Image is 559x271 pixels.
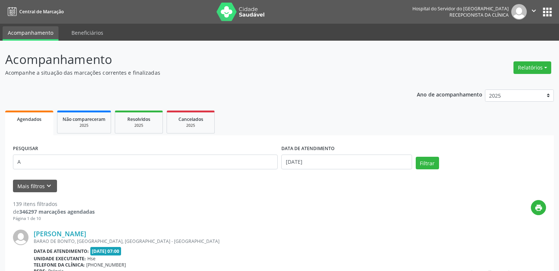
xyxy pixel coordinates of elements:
button: apps [541,6,554,18]
span: Agendados [17,116,41,122]
button: print [531,200,546,215]
span: Hse [87,255,96,262]
a: Central de Marcação [5,6,64,18]
p: Ano de acompanhamento [417,89,482,99]
span: Não compareceram [63,116,106,122]
label: PESQUISAR [13,143,38,155]
div: 2025 [172,123,209,128]
div: de [13,208,95,216]
div: 139 itens filtrados [13,200,95,208]
input: Nome, código do beneficiário ou CPF [13,155,278,169]
i: keyboard_arrow_down [45,182,53,190]
div: Hospital do Servidor do [GEOGRAPHIC_DATA] [412,6,509,12]
i: print [535,204,543,212]
b: Telefone da clínica: [34,262,85,268]
div: Página 1 de 10 [13,216,95,222]
span: Central de Marcação [19,9,64,15]
input: Selecione um intervalo [281,155,412,169]
button:  [527,4,541,20]
i:  [530,7,538,15]
button: Relatórios [513,61,551,74]
img: img [13,230,29,245]
span: [DATE] 07:00 [90,247,121,255]
p: Acompanhe a situação das marcações correntes e finalizadas [5,69,389,77]
b: Unidade executante: [34,255,86,262]
a: Acompanhamento [3,26,58,41]
img: img [511,4,527,20]
span: [PHONE_NUMBER] [86,262,126,268]
span: Cancelados [178,116,203,122]
span: Resolvidos [127,116,150,122]
button: Filtrar [416,157,439,169]
div: BARAO DE BONITO, [GEOGRAPHIC_DATA], [GEOGRAPHIC_DATA] - [GEOGRAPHIC_DATA] [34,238,435,244]
a: [PERSON_NAME] [34,230,86,238]
span: Recepcionista da clínica [449,12,509,18]
button: Mais filtroskeyboard_arrow_down [13,180,57,193]
div: 2025 [63,123,106,128]
a: Beneficiários [66,26,108,39]
label: DATA DE ATENDIMENTO [281,143,335,155]
strong: 346297 marcações agendadas [19,208,95,215]
b: Data de atendimento: [34,248,89,254]
p: Acompanhamento [5,50,389,69]
div: 2025 [120,123,157,128]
